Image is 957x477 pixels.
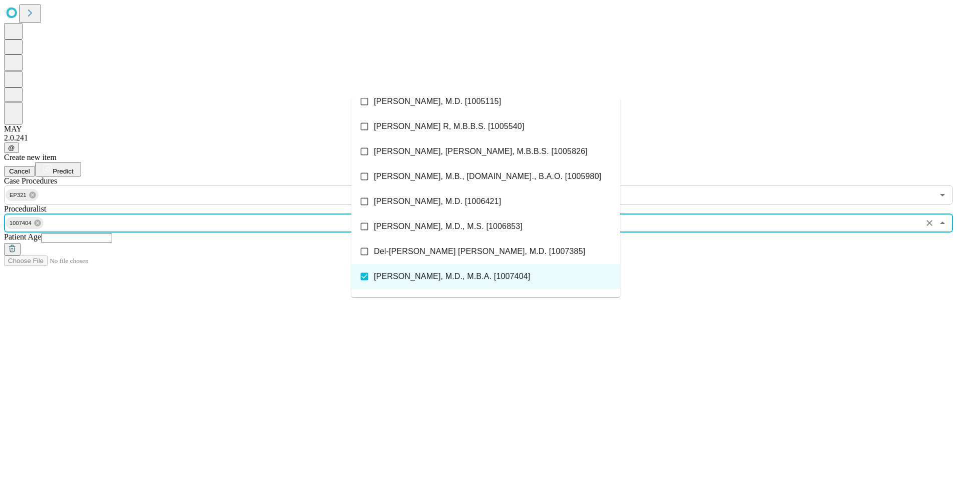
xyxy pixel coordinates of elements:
[935,188,949,202] button: Open
[374,170,601,182] span: [PERSON_NAME], M.B., [DOMAIN_NAME]., B.A.O. [1005980]
[4,133,953,142] div: 2.0.241
[4,124,953,133] div: MAY
[9,167,30,175] span: Cancel
[374,270,530,282] span: [PERSON_NAME], M.D., M.B.A. [1007404]
[6,189,31,201] span: EP321
[35,162,81,176] button: Predict
[8,144,15,151] span: @
[4,153,57,161] span: Create new item
[6,189,39,201] div: EP321
[374,245,585,257] span: Del-[PERSON_NAME] [PERSON_NAME], M.D. [1007385]
[4,142,19,153] button: @
[374,295,501,307] span: [PERSON_NAME], M.D. [1007525]
[6,217,36,229] span: 1007404
[6,217,44,229] div: 1007404
[374,220,523,232] span: [PERSON_NAME], M.D., M.S. [1006853]
[4,176,57,185] span: Scheduled Procedure
[4,166,35,176] button: Cancel
[935,216,949,230] button: Close
[374,95,501,107] span: [PERSON_NAME], M.D. [1005115]
[374,120,524,132] span: [PERSON_NAME] R, M.B.B.S. [1005540]
[922,216,936,230] button: Clear
[4,204,46,213] span: Proceduralist
[4,232,41,241] span: Patient Age
[374,195,501,207] span: [PERSON_NAME], M.D. [1006421]
[53,167,73,175] span: Predict
[374,145,588,157] span: [PERSON_NAME], [PERSON_NAME], M.B.B.S. [1005826]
